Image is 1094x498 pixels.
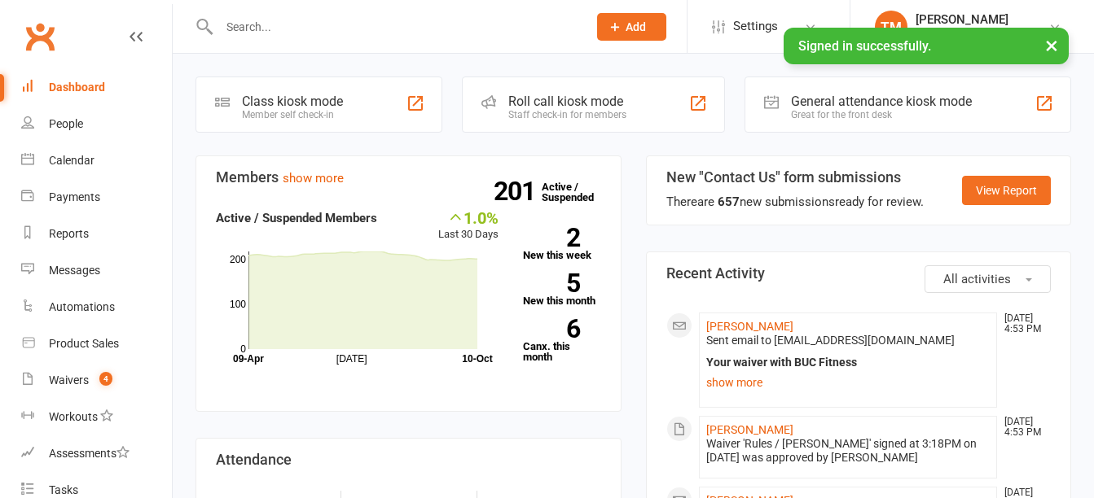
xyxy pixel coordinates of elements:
a: Automations [21,289,172,325]
div: Automations [49,300,115,313]
div: Waiver 'Rules / [PERSON_NAME]' signed at 3:18PM on [DATE] was approved by [PERSON_NAME] [706,437,991,465]
a: [PERSON_NAME] [706,423,793,436]
div: Assessments [49,447,130,460]
button: Add [597,13,666,41]
div: [PERSON_NAME] [916,12,1008,27]
strong: 6 [523,317,580,341]
a: [PERSON_NAME] [706,320,793,333]
input: Search... [214,15,576,38]
span: Settings [733,8,778,45]
div: Messages [49,264,100,277]
a: Reports [21,216,172,252]
div: Great for the front desk [791,109,972,120]
a: Assessments [21,435,172,472]
span: Signed in successfully. [798,38,931,54]
h3: Members [216,169,601,186]
a: 2New this week [523,228,601,260]
div: Waivers [49,373,89,387]
div: BUC Fitness [916,27,1008,41]
span: Add [626,20,646,33]
h3: Recent Activity [666,265,1052,282]
a: 6Canx. this month [523,319,601,362]
a: Calendar [21,142,172,179]
div: Workouts [49,410,98,423]
div: TM [875,11,907,43]
a: Waivers 4 [21,362,172,399]
div: Calendar [49,154,94,167]
h3: Attendance [216,452,601,468]
time: [DATE] 4:53 PM [996,417,1050,438]
button: All activities [925,265,1051,293]
strong: 2 [523,225,580,250]
div: 1.0% [438,208,499,226]
a: Product Sales [21,325,172,362]
div: Roll call kiosk mode [508,94,626,109]
a: View Report [962,176,1051,205]
a: Clubworx [20,16,60,57]
span: Sent email to [EMAIL_ADDRESS][DOMAIN_NAME] [706,334,955,347]
div: Payments [49,190,100,203]
h3: New "Contact Us" form submissions [666,169,924,186]
strong: 657 [718,194,740,209]
div: Product Sales [49,337,119,350]
div: Reports [49,227,89,240]
time: [DATE] 4:53 PM [996,313,1050,334]
strong: 201 [494,179,542,203]
span: 4 [99,372,112,386]
a: 201Active / Suspended [542,169,613,215]
a: show more [283,171,344,186]
a: People [21,106,172,142]
a: 5New this month [523,273,601,306]
div: People [49,117,83,130]
div: Last 30 Days [438,208,499,243]
div: Class kiosk mode [242,94,343,109]
a: Messages [21,252,172,289]
div: Member self check-in [242,109,343,120]
a: show more [706,371,991,394]
a: Workouts [21,399,172,435]
button: × [1037,28,1066,63]
div: Tasks [49,483,78,496]
strong: 5 [523,271,580,295]
div: General attendance kiosk mode [791,94,972,109]
div: Dashboard [49,81,105,94]
a: Payments [21,179,172,216]
a: Dashboard [21,69,172,106]
div: Your waiver with BUC Fitness [706,356,991,369]
span: All activities [943,272,1011,286]
div: Staff check-in for members [508,109,626,120]
div: There are new submissions ready for review. [666,192,924,212]
strong: Active / Suspended Members [216,211,377,225]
